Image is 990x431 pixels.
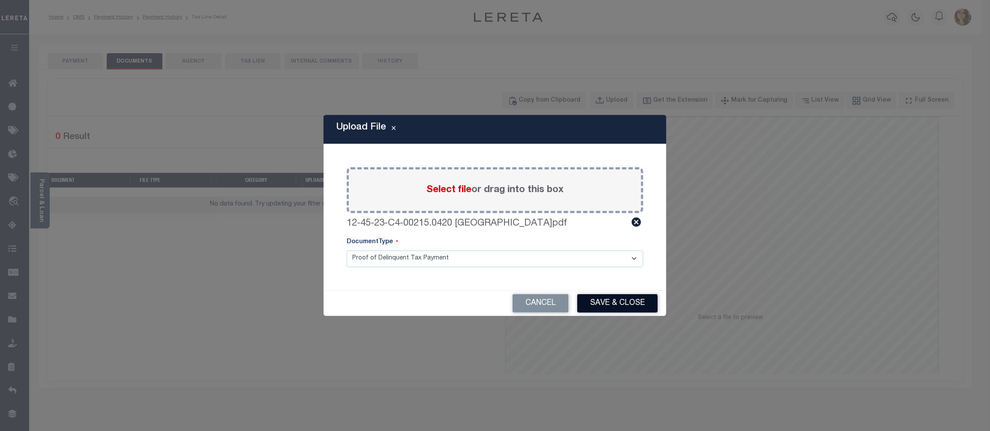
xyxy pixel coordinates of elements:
[347,238,398,247] label: DocumentType
[347,217,567,231] label: 12-45-23-C4-00215.0420 [GEOGRAPHIC_DATA]pdf
[426,183,564,197] label: or drag into this box
[577,294,658,313] button: Save & Close
[513,294,569,313] button: Cancel
[336,122,386,133] h5: Upload File
[386,124,401,135] button: Close
[426,185,471,195] span: Select file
